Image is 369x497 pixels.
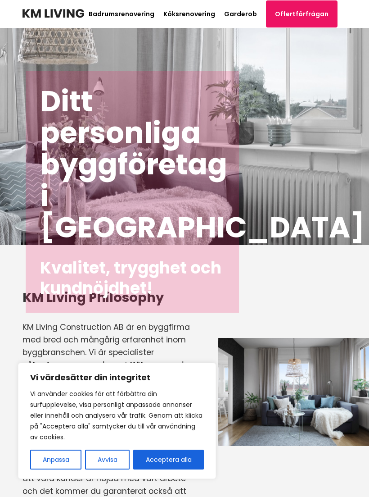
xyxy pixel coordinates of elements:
p: KM Living Construction AB är en byggfirma med bred och mångårig erfarenhet inom byggbranschen. Vi... [22,321,196,384]
p: Vi använder cookies för att förbättra din surfupplevelse, visa personligt anpassade annonser elle... [30,388,204,442]
p: Vi värdesätter din integritet [30,372,204,383]
a: Köksrenovering [163,9,215,18]
a: Köksrenovering [130,360,194,370]
button: Acceptera alla [133,450,204,470]
a: Garderob [224,9,257,18]
a: Offertförfrågan [266,0,337,27]
a: Badrumsrenovering [89,9,154,18]
h3: KM Living Philosophy [22,288,196,306]
button: Avvisa [85,450,130,470]
h1: Ditt personliga byggföretag i [GEOGRAPHIC_DATA] [40,86,225,243]
button: Anpassa [30,450,81,470]
h2: Kvalitet, trygghet och kundnöjdhet! [40,258,225,298]
a: badrumsrenovering [33,360,115,370]
img: KM Living [22,9,84,18]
